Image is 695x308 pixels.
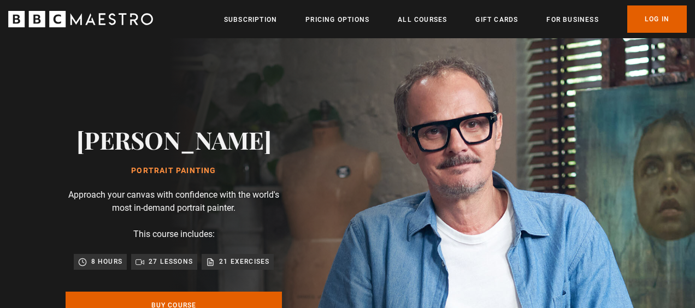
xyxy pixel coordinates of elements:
p: This course includes: [133,228,215,241]
p: 21 exercises [219,256,269,267]
h2: [PERSON_NAME] [76,126,272,153]
p: Approach your canvas with confidence with the world's most in-demand portrait painter. [66,188,282,215]
p: 8 hours [91,256,122,267]
h1: Portrait Painting [76,167,272,175]
p: 27 lessons [149,256,193,267]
